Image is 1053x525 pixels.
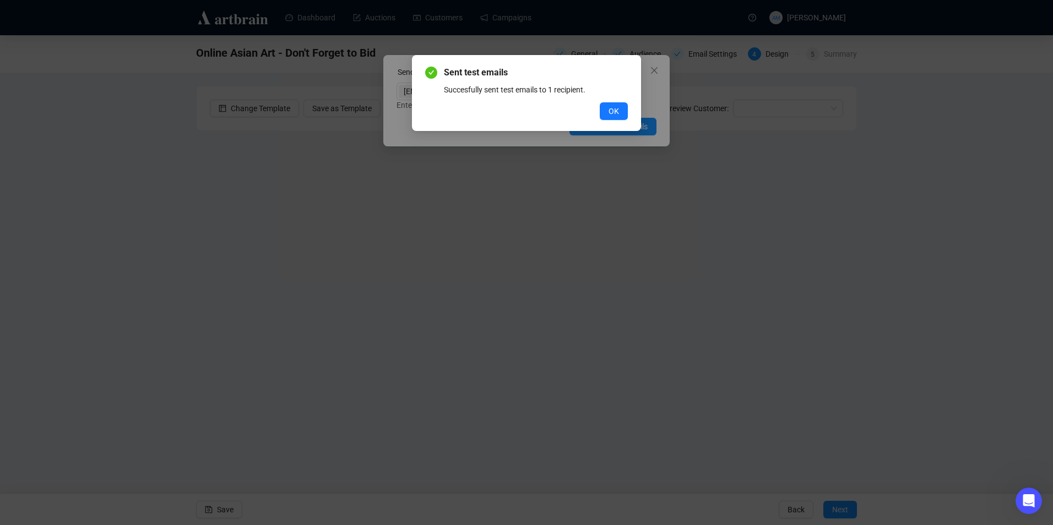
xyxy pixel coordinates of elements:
div: Succesfully sent test emails to 1 recipient. [444,84,628,96]
button: OK [600,102,628,120]
iframe: Intercom live chat [1016,488,1042,514]
span: OK [609,105,619,117]
span: Sent test emails [444,66,628,79]
span: check-circle [425,67,437,79]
